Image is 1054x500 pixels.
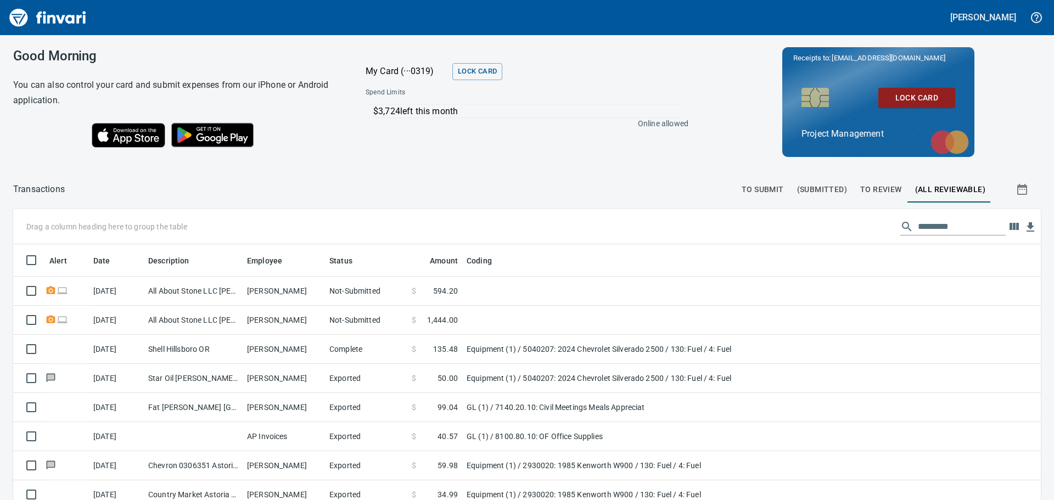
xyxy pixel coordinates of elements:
td: All About Stone LLC [PERSON_NAME] OR [144,306,243,335]
td: Complete [325,335,407,364]
td: GL (1) / 8100.80.10: OF Office Supplies [462,422,737,451]
span: $ [412,402,416,413]
button: Show transactions within a particular date range [1006,176,1041,203]
button: Lock Card [878,88,955,108]
span: Has messages [45,374,57,381]
span: 99.04 [438,402,458,413]
span: Alert [49,254,67,267]
span: Amount [430,254,458,267]
span: 50.00 [438,373,458,384]
span: To Submit [742,183,784,196]
p: Drag a column heading here to group the table [26,221,187,232]
span: 594.20 [433,285,458,296]
button: Download Table [1022,219,1039,235]
button: [PERSON_NAME] [948,9,1019,26]
td: Chevron 0306351 Astoria OR [144,451,243,480]
td: Exported [325,393,407,422]
span: Employee [247,254,282,267]
span: (All Reviewable) [915,183,985,196]
td: Not-Submitted [325,277,407,306]
td: Not-Submitted [325,306,407,335]
span: Status [329,254,367,267]
td: [DATE] [89,335,144,364]
td: [PERSON_NAME] [243,335,325,364]
td: Exported [325,364,407,393]
span: Online transaction [57,287,68,294]
td: [PERSON_NAME] [243,306,325,335]
span: Spend Limits [366,87,546,98]
span: 40.57 [438,431,458,442]
td: [DATE] [89,451,144,480]
span: Coding [467,254,506,267]
span: 135.48 [433,344,458,355]
td: Equipment (1) / 5040207: 2024 Chevrolet Silverado 2500 / 130: Fuel / 4: Fuel [462,364,737,393]
span: $ [412,344,416,355]
p: My Card (···0319) [366,65,448,78]
span: $ [412,431,416,442]
td: [PERSON_NAME] [243,277,325,306]
span: 59.98 [438,460,458,471]
td: Star Oil [PERSON_NAME] Portland OR [144,364,243,393]
button: Choose columns to display [1006,218,1022,235]
p: Receipts to: [793,53,963,64]
p: $3,724 left this month [373,105,683,118]
td: AP Invoices [243,422,325,451]
td: Shell Hillsboro OR [144,335,243,364]
span: To Review [860,183,902,196]
td: [DATE] [89,422,144,451]
span: Amount [416,254,458,267]
td: [DATE] [89,306,144,335]
img: mastercard.svg [925,125,974,160]
span: $ [412,285,416,296]
td: Exported [325,422,407,451]
td: [PERSON_NAME] [243,451,325,480]
span: $ [412,460,416,471]
span: Employee [247,254,296,267]
span: Date [93,254,125,267]
span: $ [412,489,416,500]
span: Receipt Required [45,316,57,323]
span: 1,444.00 [427,314,458,325]
span: Lock Card [458,65,497,78]
h5: [PERSON_NAME] [950,12,1016,23]
span: Description [148,254,189,267]
td: [DATE] [89,364,144,393]
td: Equipment (1) / 5040207: 2024 Chevrolet Silverado 2500 / 130: Fuel / 4: Fuel [462,335,737,364]
span: $ [412,314,416,325]
span: Lock Card [887,91,946,105]
span: [EMAIL_ADDRESS][DOMAIN_NAME] [831,53,946,63]
span: Date [93,254,110,267]
td: Exported [325,451,407,480]
nav: breadcrumb [13,183,65,196]
td: [PERSON_NAME] [243,364,325,393]
span: Status [329,254,352,267]
img: Download on the App Store [92,123,165,148]
p: Online allowed [357,118,688,129]
td: All About Stone LLC [PERSON_NAME] OR [144,277,243,306]
td: Fat [PERSON_NAME] [GEOGRAPHIC_DATA] [GEOGRAPHIC_DATA] [144,393,243,422]
td: [DATE] [89,393,144,422]
span: Coding [467,254,492,267]
p: Project Management [801,127,955,141]
td: GL (1) / 7140.20.10: Civil Meetings Meals Appreciat [462,393,737,422]
span: 34.99 [438,489,458,500]
img: Finvari [7,4,89,31]
p: Transactions [13,183,65,196]
td: [DATE] [89,277,144,306]
td: Equipment (1) / 2930020: 1985 Kenworth W900 / 130: Fuel / 4: Fuel [462,451,737,480]
td: [PERSON_NAME] [243,393,325,422]
span: Description [148,254,204,267]
span: Has messages [45,462,57,469]
img: Get it on Google Play [165,117,260,153]
span: (Submitted) [797,183,847,196]
span: Receipt Required [45,287,57,294]
h3: Good Morning [13,48,338,64]
h6: You can also control your card and submit expenses from our iPhone or Android application. [13,77,338,108]
span: Alert [49,254,81,267]
button: Lock Card [452,63,502,80]
span: $ [412,373,416,384]
span: Online transaction [57,316,68,323]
